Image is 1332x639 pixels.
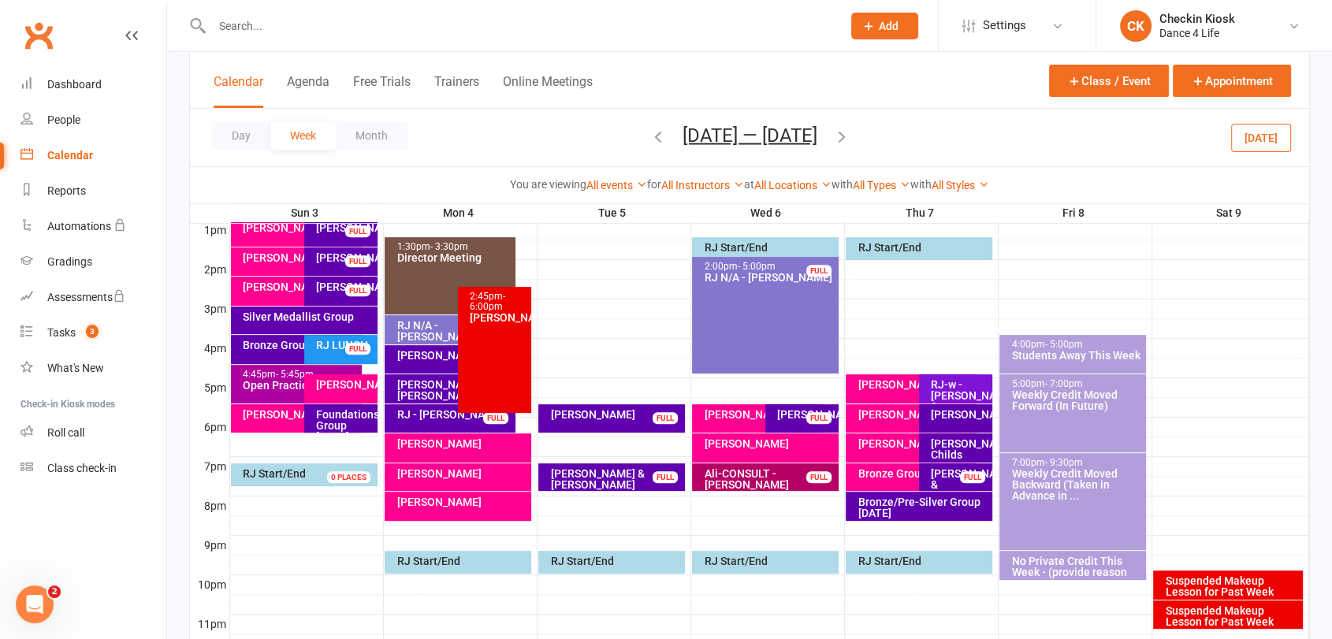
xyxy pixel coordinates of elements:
[190,299,229,318] th: 3pm
[345,225,370,237] div: FULL
[703,262,835,272] div: 2:00pm
[190,259,229,279] th: 2pm
[242,222,358,233] div: [PERSON_NAME]
[832,178,853,191] strong: with
[242,409,358,420] div: [PERSON_NAME]
[744,178,754,191] strong: at
[20,138,166,173] a: Calendar
[690,203,844,223] th: Wed 6
[47,291,125,303] div: Assessments
[214,74,263,108] button: Calendar
[47,255,92,268] div: Gradings
[806,412,832,424] div: FULL
[503,74,593,108] button: Online Meetings
[315,409,374,442] div: Foundations Group [DATE]
[190,456,229,476] th: 7pm
[879,20,899,32] span: Add
[930,379,989,423] div: RJ-w - [PERSON_NAME] & [PERSON_NAME]
[857,438,973,449] div: [PERSON_NAME]
[47,113,80,126] div: People
[20,315,166,351] a: Tasks 3
[353,74,411,108] button: Free Trials
[315,379,374,390] div: [PERSON_NAME]
[851,13,918,39] button: Add
[930,468,989,501] div: [PERSON_NAME] & [PERSON_NAME]
[930,409,989,420] div: [PERSON_NAME]
[20,173,166,209] a: Reports
[537,203,690,223] th: Tue 5
[1044,457,1082,468] span: - 9:30pm
[857,242,988,253] div: RJ Start/End
[336,121,407,150] button: Month
[315,222,374,233] div: [PERSON_NAME]
[960,471,985,483] div: FULL
[20,209,166,244] a: Automations
[910,178,932,191] strong: with
[857,555,988,567] div: RJ Start/End
[754,179,832,191] a: All Locations
[396,350,512,361] div: [PERSON_NAME]
[549,555,681,567] div: RJ Start/End
[345,343,370,355] div: FULL
[19,16,58,55] a: Clubworx
[47,220,111,232] div: Automations
[190,496,229,515] th: 8pm
[190,535,229,555] th: 9pm
[1010,468,1142,501] div: Weekly Credit Moved Backward (Taken in Advance in ...
[932,179,989,191] a: All Styles
[20,451,166,486] a: Class kiosk mode
[1010,350,1142,361] div: Students Away This Week
[242,380,358,391] div: Open Practice Class
[20,415,166,451] a: Roll call
[345,255,370,267] div: FULL
[287,74,329,108] button: Agenda
[806,265,832,277] div: FULL
[469,312,528,323] div: [PERSON_NAME]
[683,124,817,146] button: [DATE] — [DATE]
[396,555,527,567] div: RJ Start/End
[190,377,229,397] th: 5pm
[703,438,835,449] div: [PERSON_NAME]
[647,178,661,191] strong: for
[1010,458,1142,468] div: 7:00pm
[396,252,512,263] div: Director Meeting
[1010,389,1142,411] div: Weekly Credit Moved Forward (In Future)
[703,242,835,253] div: RJ Start/End
[1164,575,1300,597] div: Suspended Makeup Lesson for Past Week
[242,281,358,292] div: [PERSON_NAME]
[1044,378,1082,389] span: - 7:00pm
[653,412,678,424] div: FULL
[483,412,508,424] div: FULL
[857,496,988,518] div: Bronze/Pre-Silver Group [DATE]
[430,241,467,252] span: - 3:30pm
[16,585,54,623] iframe: Intercom live chat
[549,409,681,420] div: [PERSON_NAME]
[20,351,166,386] a: What's New
[47,326,76,339] div: Tasks
[242,340,358,351] div: Bronze Group [DATE]
[396,320,512,342] div: RJ N/A - [PERSON_NAME]
[1231,123,1291,151] button: [DATE]
[844,203,998,223] th: Thu 7
[190,220,229,240] th: 1pm
[396,409,512,420] div: RJ - [PERSON_NAME]
[86,325,99,338] span: 3
[857,379,973,390] div: [PERSON_NAME]
[549,468,681,490] div: [PERSON_NAME] & [PERSON_NAME]
[190,614,229,633] th: 11pm
[703,555,835,567] div: RJ Start/End
[47,184,86,197] div: Reports
[190,338,229,358] th: 4pm
[806,471,832,483] div: FULL
[1049,65,1169,97] button: Class / Event
[20,102,166,138] a: People
[1044,339,1082,350] span: - 5:00pm
[48,585,61,598] span: 2
[190,417,229,437] th: 6pm
[396,496,527,507] div: [PERSON_NAME]
[1152,203,1309,223] th: Sat 9
[930,438,989,460] div: [PERSON_NAME] Childs
[276,369,314,380] span: - 5:45pm
[776,409,835,420] div: [PERSON_NAME]
[396,379,512,401] div: [PERSON_NAME] & [PERSON_NAME]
